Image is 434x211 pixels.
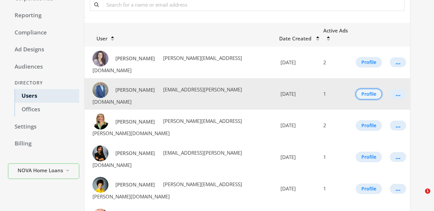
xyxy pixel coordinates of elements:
span: Active Ads [323,27,348,34]
button: NOVA Home Loans [8,163,79,179]
a: [PERSON_NAME] [111,179,159,191]
td: [DATE] [275,173,319,204]
span: [PERSON_NAME] [115,55,155,62]
td: 1 [319,141,352,173]
span: [PERSON_NAME] [115,181,155,188]
button: Profile [356,89,382,99]
span: [PERSON_NAME] [115,118,155,125]
a: Users [15,89,79,103]
button: Profile [356,120,382,131]
td: 2 [319,47,352,78]
img: Kathleen Martin profile [93,114,108,130]
a: [PERSON_NAME] [111,147,159,159]
button: ... [390,121,406,131]
a: [PERSON_NAME] [111,116,159,128]
a: [PERSON_NAME] [111,84,159,96]
span: [EMAIL_ADDRESS][PERSON_NAME][DOMAIN_NAME] [93,149,242,168]
span: 1 [425,188,430,194]
span: [PERSON_NAME][EMAIL_ADDRESS][PERSON_NAME][DOMAIN_NAME] [93,118,242,136]
a: Offices [15,103,79,117]
a: Compliance [8,26,79,40]
div: ... [396,157,401,157]
span: NOVA Home Loans [18,167,63,174]
td: 1 [319,78,352,110]
a: Billing [8,137,79,151]
td: [DATE] [275,141,319,173]
td: [DATE] [275,47,319,78]
td: [DATE] [275,110,319,141]
span: User [89,35,107,42]
div: ... [396,94,401,94]
div: ... [396,62,401,63]
a: Reporting [8,9,79,23]
img: Mark Sangster profile [93,82,108,98]
img: Maria Stockbridge profile [93,51,108,67]
a: Audiences [8,60,79,74]
div: ... [396,125,401,126]
span: [PERSON_NAME] [115,86,155,93]
span: Date Created [279,35,311,42]
span: [PERSON_NAME][EMAIL_ADDRESS][DOMAIN_NAME] [93,55,242,74]
td: 2 [319,110,352,141]
button: ... [390,57,406,67]
span: [PERSON_NAME] [115,150,155,156]
td: [DATE] [275,78,319,110]
td: 1 [319,173,352,204]
button: ... [390,184,406,194]
button: Profile [356,152,382,162]
span: [PERSON_NAME][EMAIL_ADDRESS][PERSON_NAME][DOMAIN_NAME] [93,181,242,200]
iframe: Intercom live chat [411,188,427,204]
button: ... [390,152,406,162]
a: Settings [8,120,79,134]
a: [PERSON_NAME] [111,52,159,65]
div: ... [396,188,401,189]
span: [EMAIL_ADDRESS][PERSON_NAME][DOMAIN_NAME] [93,86,242,105]
img: Samira Lopez profile [93,145,108,161]
button: Profile [356,184,382,194]
i: Search for a name or email address [94,2,99,7]
img: Nadiyah Jones profile [93,177,108,193]
button: Profile [356,57,382,68]
div: Directory [8,77,79,89]
a: Ad Designs [8,43,79,57]
button: ... [390,89,406,99]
